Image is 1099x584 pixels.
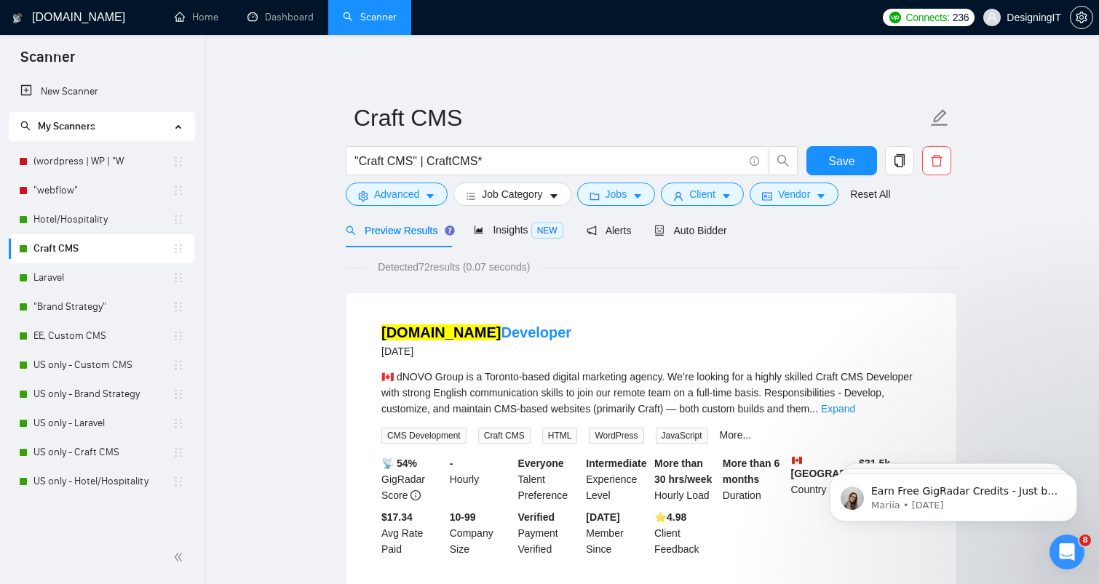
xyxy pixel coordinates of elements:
[673,191,683,201] span: user
[953,9,969,25] span: 236
[656,428,708,444] span: JavaScript
[583,455,651,503] div: Experience Level
[381,343,571,360] div: [DATE]
[172,156,184,167] span: holder
[886,154,913,167] span: copy
[172,185,184,196] span: holder
[381,324,571,340] a: [DOMAIN_NAME]Developer
[410,490,421,500] span: info-circle
[1079,535,1091,546] span: 8
[33,292,172,321] a: "Brand Strategy"
[816,191,826,201] span: caret-down
[33,409,172,438] a: US only - Laravel
[590,191,600,201] span: folder
[20,120,95,132] span: My Scanners
[33,380,172,409] a: US only - Brand Strategy
[542,428,578,444] span: HTML
[577,183,656,206] button: folderJobscaret-down
[172,476,184,487] span: holder
[172,359,184,371] span: holder
[788,455,857,503] div: Country
[381,324,501,340] mark: [DOMAIN_NAME]
[33,147,172,176] a: (wordpress | WP | "W
[9,467,194,496] li: US only - Hotel/Hospitality
[750,156,759,166] span: info-circle
[175,11,218,23] a: homeHome
[762,191,772,201] span: idcard
[9,438,194,467] li: US only - Craft CMS
[453,183,571,206] button: barsJob Categorycaret-down
[806,146,877,175] button: Save
[20,77,183,106] a: New Scanner
[247,11,314,23] a: dashboardDashboard
[750,183,838,206] button: idcardVendorcaret-down
[654,511,686,523] b: ⭐️ 4.98
[33,205,172,234] a: Hotel/Hospitality
[654,457,712,485] b: More than 30 hrs/week
[346,225,451,236] span: Preview Results
[9,176,194,205] li: "webflow"
[33,234,172,263] a: Craft CMS
[885,146,914,175] button: copy
[368,259,540,275] span: Detected 72 results (0.07 seconds)
[33,351,172,380] a: US only - Custom CMS
[381,511,413,523] b: $17.34
[381,369,921,417] div: 🇨🇦 dNOVO Group is a Toronto-based digital marketing agency. We’re looking for a highly skilled Cr...
[791,455,900,479] b: [GEOGRAPHIC_DATA]
[425,191,435,201] span: caret-down
[809,403,818,415] span: ...
[346,225,356,236] span: search
[930,108,949,127] span: edit
[343,11,397,23] a: searchScanner
[792,455,802,465] img: 🇨🇦
[515,455,584,503] div: Talent Preference
[586,511,619,523] b: [DATE]
[549,191,559,201] span: caret-down
[632,191,643,201] span: caret-down
[1070,12,1093,23] a: setting
[354,100,927,136] input: Scanner name...
[172,214,184,225] span: holder
[9,147,194,176] li: (wordpress | WP | "W
[9,77,194,106] li: New Scanner
[9,205,194,234] li: Hotel/Hospitality
[531,223,563,239] span: NEW
[589,428,643,444] span: WordPress
[172,301,184,313] span: holder
[450,457,453,469] b: -
[9,380,194,409] li: US only - Brand Strategy
[587,225,597,236] span: notification
[20,121,31,131] span: search
[586,457,646,469] b: Intermediate
[651,509,720,557] div: Client Feedback
[172,388,184,400] span: holder
[346,183,448,206] button: settingAdvancedcaret-down
[651,455,720,503] div: Hourly Load
[922,146,951,175] button: delete
[381,371,913,415] span: 🇨🇦 dNOVO Group is a Toronto-based digital marketing agency. We’re looking for a highly skilled Cr...
[33,176,172,205] a: "webflow"
[33,263,172,292] a: Laravel
[654,225,664,236] span: robot
[474,224,563,236] span: Insights
[9,321,194,351] li: EE, Custom CMS
[450,511,476,523] b: 10-99
[606,186,627,202] span: Jobs
[12,7,23,30] img: logo
[9,47,87,77] span: Scanner
[723,457,780,485] b: More than 6 months
[720,455,788,503] div: Duration
[9,292,194,321] li: "Brand Strategy"
[443,224,456,237] div: Tooltip anchor
[381,428,467,444] span: CMS Development
[720,429,752,441] a: More...
[9,263,194,292] li: Laravel
[358,191,368,201] span: setting
[828,152,854,170] span: Save
[478,428,531,444] span: Craft CMS
[821,403,855,415] a: Expand
[374,186,419,202] span: Advanced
